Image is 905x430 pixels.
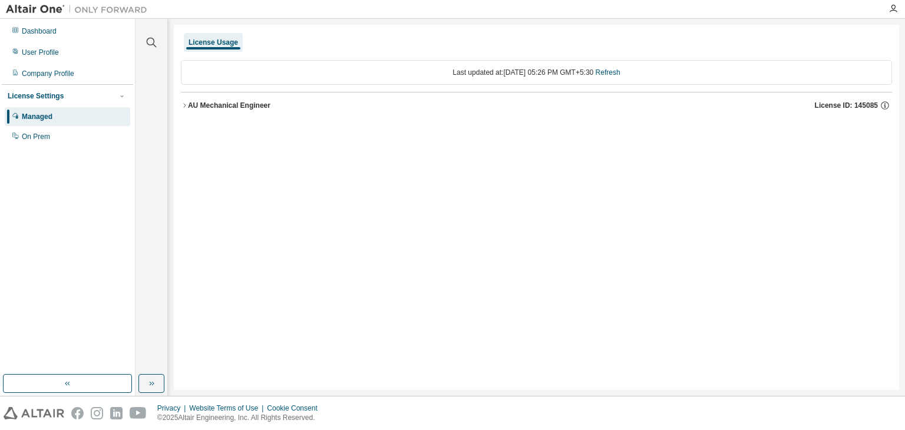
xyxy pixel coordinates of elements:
div: Dashboard [22,27,57,36]
div: Company Profile [22,69,74,78]
div: License Settings [8,91,64,101]
div: Managed [22,112,52,121]
div: Privacy [157,403,189,413]
img: linkedin.svg [110,407,123,419]
img: facebook.svg [71,407,84,419]
p: © 2025 Altair Engineering, Inc. All Rights Reserved. [157,413,325,423]
button: AU Mechanical EngineerLicense ID: 145085 [181,92,892,118]
img: instagram.svg [91,407,103,419]
a: Refresh [596,68,620,77]
div: User Profile [22,48,59,57]
img: youtube.svg [130,407,147,419]
div: Website Terms of Use [189,403,267,413]
div: On Prem [22,132,50,141]
div: AU Mechanical Engineer [188,101,270,110]
img: Altair One [6,4,153,15]
div: Cookie Consent [267,403,324,413]
span: License ID: 145085 [815,101,878,110]
div: Last updated at: [DATE] 05:26 PM GMT+5:30 [181,60,892,85]
img: altair_logo.svg [4,407,64,419]
div: License Usage [189,38,238,47]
